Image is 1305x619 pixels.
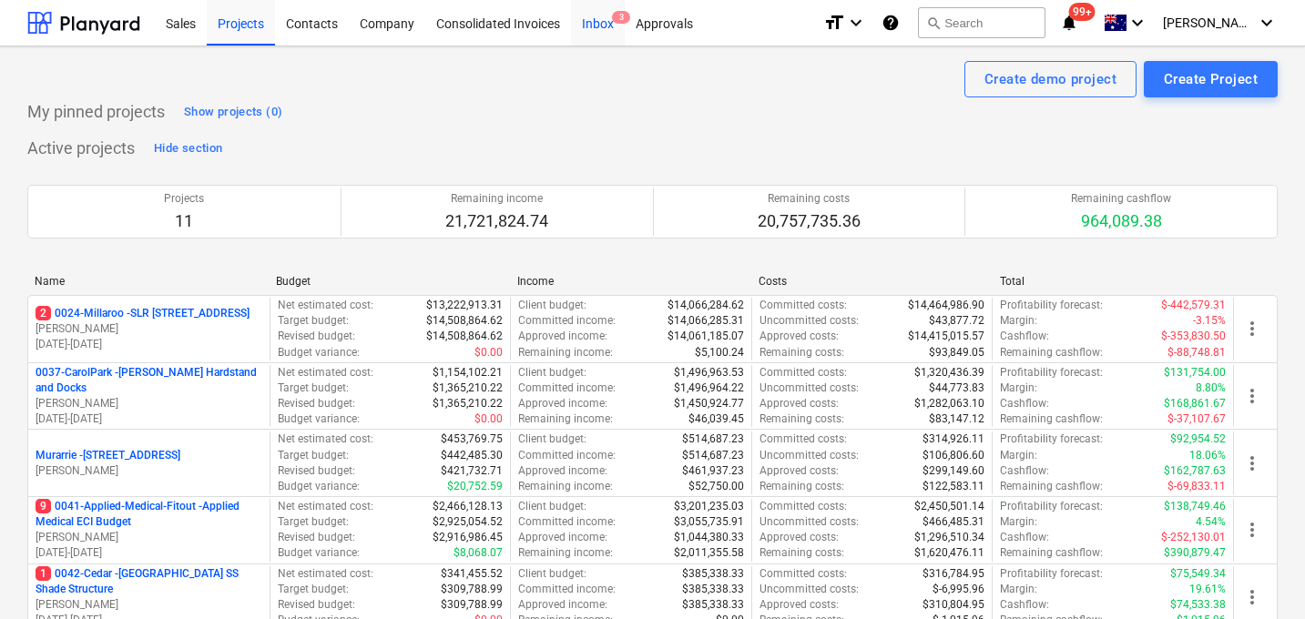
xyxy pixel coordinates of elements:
[278,582,349,597] p: Target budget :
[929,345,984,360] p: $93,849.05
[682,448,744,463] p: $514,687.23
[518,345,613,360] p: Remaining income :
[1167,411,1226,427] p: $-37,107.67
[518,448,616,463] p: Committed income :
[179,97,287,127] button: Show projects (0)
[154,138,222,159] div: Hide section
[35,275,261,288] div: Name
[447,479,503,494] p: $20,752.59
[914,396,984,411] p: $1,282,063.10
[278,499,373,514] p: Net estimated cost :
[278,545,360,561] p: Budget variance :
[923,514,984,530] p: $466,485.31
[1193,313,1226,329] p: -3.15%
[1000,566,1103,582] p: Profitability forecast :
[1071,191,1171,207] p: Remaining cashflow
[36,306,262,352] div: 20024-Millaroo -SLR [STREET_ADDRESS][PERSON_NAME][DATE]-[DATE]
[184,102,282,123] div: Show projects (0)
[674,365,744,381] p: $1,496,963.53
[674,396,744,411] p: $1,450,924.77
[164,210,204,232] p: 11
[518,313,616,329] p: Committed income :
[433,514,503,530] p: $2,925,054.52
[760,582,859,597] p: Uncommitted costs :
[278,448,349,463] p: Target budget :
[929,313,984,329] p: $43,877.72
[36,321,262,337] p: [PERSON_NAME]
[1163,15,1254,30] span: [PERSON_NAME]
[1060,12,1078,34] i: notifications
[758,191,861,207] p: Remaining costs
[278,597,355,613] p: Revised budget :
[518,463,607,479] p: Approved income :
[36,463,262,479] p: [PERSON_NAME]
[760,365,847,381] p: Committed costs :
[1189,448,1226,463] p: 18.06%
[682,582,744,597] p: $385,338.33
[36,306,51,320] span: 2
[1000,381,1037,396] p: Margin :
[27,137,135,159] p: Active projects
[278,411,360,427] p: Budget variance :
[278,329,355,344] p: Revised budget :
[1241,318,1263,340] span: more_vert
[760,479,844,494] p: Remaining costs :
[1000,396,1049,411] p: Cashflow :
[1000,313,1037,329] p: Margin :
[1241,452,1263,474] span: more_vert
[433,396,503,411] p: $1,365,210.22
[441,463,503,479] p: $421,732.71
[433,499,503,514] p: $2,466,128.13
[758,210,861,232] p: 20,757,735.36
[760,298,847,313] p: Committed costs :
[674,530,744,545] p: $1,044,380.33
[1000,545,1103,561] p: Remaining cashflow :
[1241,385,1263,407] span: more_vert
[695,345,744,360] p: $5,100.24
[1256,12,1278,34] i: keyboard_arrow_down
[27,101,165,123] p: My pinned projects
[36,530,262,545] p: [PERSON_NAME]
[1000,499,1103,514] p: Profitability forecast :
[923,479,984,494] p: $122,583.11
[929,381,984,396] p: $44,773.83
[518,431,586,447] p: Client budget :
[518,582,616,597] p: Committed income :
[668,329,744,344] p: $14,061,185.07
[1000,597,1049,613] p: Cashflow :
[923,566,984,582] p: $316,784.95
[1000,275,1227,288] div: Total
[682,463,744,479] p: $461,937.23
[36,396,262,411] p: [PERSON_NAME]
[760,381,859,396] p: Uncommitted costs :
[760,566,847,582] p: Committed costs :
[278,463,355,479] p: Revised budget :
[933,582,984,597] p: $-6,995.96
[682,597,744,613] p: $385,338.33
[36,337,262,352] p: [DATE] - [DATE]
[441,582,503,597] p: $309,788.99
[1000,329,1049,344] p: Cashflow :
[1164,463,1226,479] p: $162,787.63
[426,329,503,344] p: $14,508,864.62
[823,12,845,34] i: format_size
[914,545,984,561] p: $1,620,476.11
[276,275,503,288] div: Budget
[445,191,548,207] p: Remaining income
[164,191,204,207] p: Projects
[760,530,839,545] p: Approved costs :
[517,275,744,288] div: Income
[668,313,744,329] p: $14,066,285.31
[441,597,503,613] p: $309,788.99
[1127,12,1148,34] i: keyboard_arrow_down
[36,365,262,428] div: 0037-CarolPark -[PERSON_NAME] Hardstand and Docks[PERSON_NAME][DATE]-[DATE]
[518,396,607,411] p: Approved income :
[426,298,503,313] p: $13,222,913.31
[1196,381,1226,396] p: 8.80%
[278,566,373,582] p: Net estimated cost :
[1189,582,1226,597] p: 19.61%
[1069,3,1096,21] span: 99+
[36,448,262,479] div: Murarrie -[STREET_ADDRESS][PERSON_NAME]
[149,134,227,163] button: Hide section
[1144,61,1278,97] button: Create Project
